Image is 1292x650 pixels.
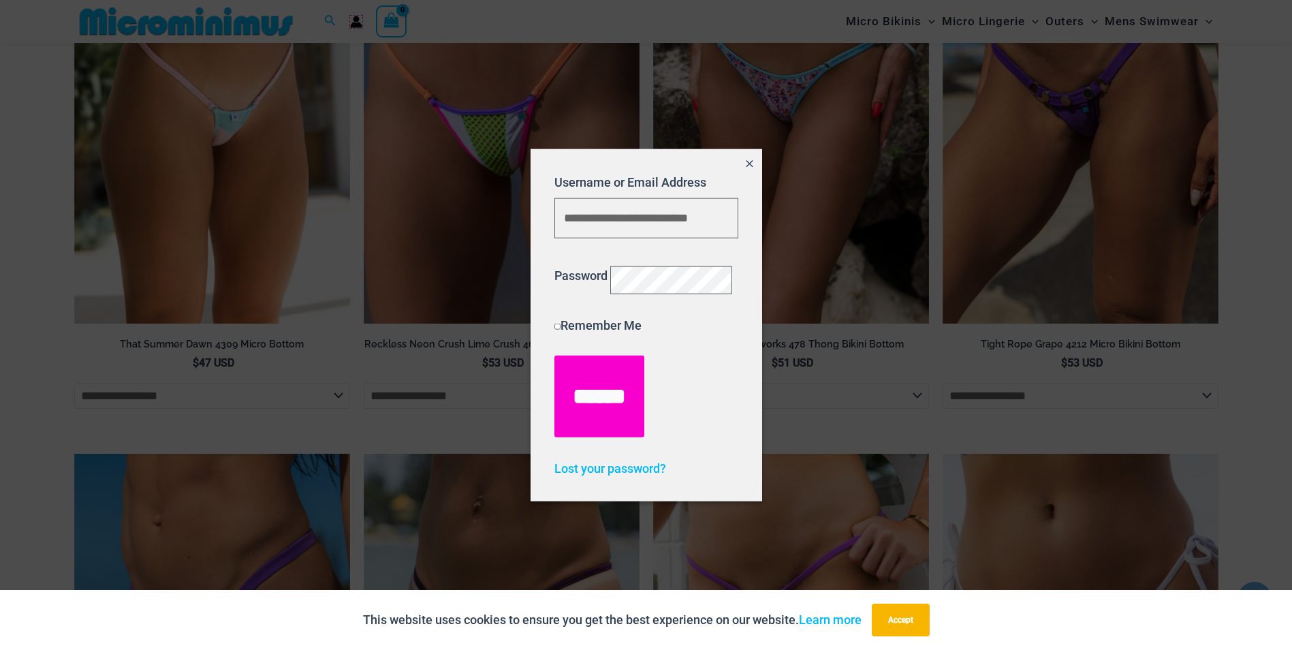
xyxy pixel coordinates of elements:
a: Learn more [799,613,862,627]
button: Close popup [737,149,761,181]
p: This website uses cookies to ensure you get the best experience on our website. [363,610,862,630]
input: Remember Me [554,323,561,329]
label: Remember Me [554,318,642,332]
a: Lost your password? [554,461,666,475]
label: Password [554,268,608,283]
label: Username or Email Address [554,175,706,189]
button: Accept [872,604,930,636]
